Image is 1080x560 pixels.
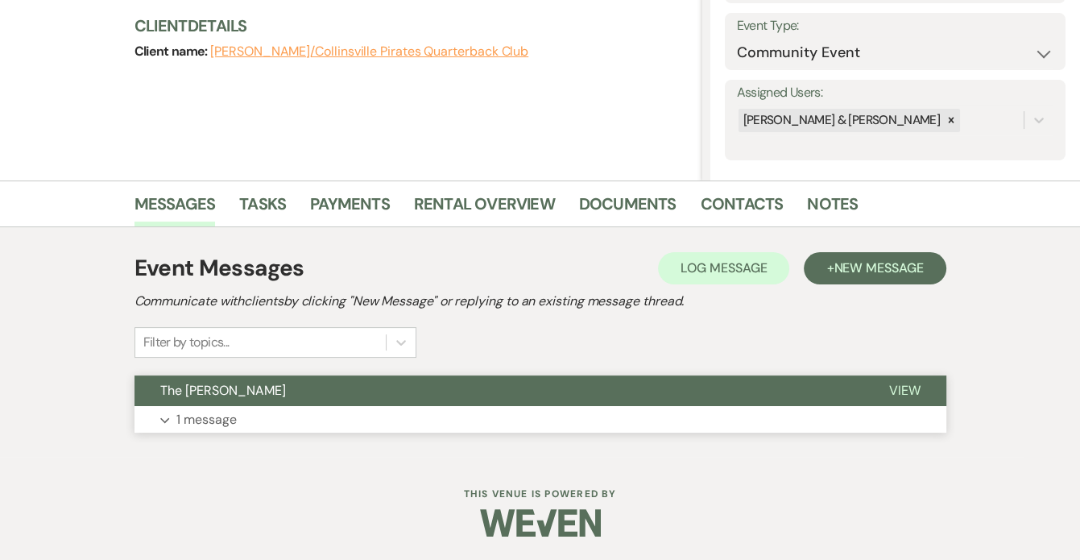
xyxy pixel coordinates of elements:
div: Filter by topics... [143,333,230,352]
h2: Communicate with clients by clicking "New Message" or replying to an existing message thread. [134,292,946,311]
button: Log Message [658,252,789,284]
span: Client name: [134,43,211,60]
button: +New Message [804,252,946,284]
span: View [889,382,921,399]
a: Documents [579,191,677,226]
div: [PERSON_NAME] & [PERSON_NAME] [739,109,942,132]
h1: Event Messages [134,251,304,285]
a: Tasks [239,191,286,226]
a: Contacts [701,191,784,226]
a: Payments [310,191,390,226]
label: Assigned Users: [737,81,1053,105]
p: 1 message [176,409,237,430]
button: View [863,375,946,406]
button: 1 message [134,406,946,433]
a: Notes [807,191,858,226]
a: Rental Overview [414,191,555,226]
button: [PERSON_NAME]/Collinsville Pirates Quarterback Club [210,45,528,58]
label: Event Type: [737,15,1053,38]
span: The [PERSON_NAME] [160,382,286,399]
button: The [PERSON_NAME] [134,375,863,406]
img: Weven Logo [480,495,601,551]
span: Log Message [681,259,767,276]
a: Messages [134,191,216,226]
h3: Client Details [134,15,686,37]
span: New Message [834,259,923,276]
